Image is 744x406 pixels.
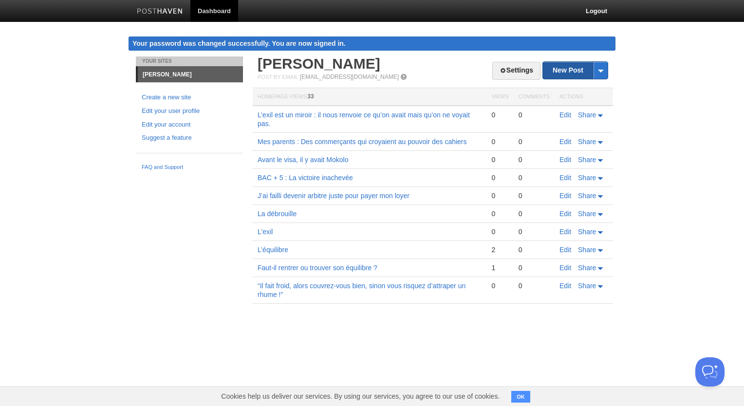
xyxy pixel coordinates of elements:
[136,56,243,66] li: Your Sites
[137,8,183,16] img: Posthaven-bar
[258,282,465,298] a: “Il fait froid, alors couvrez-vous bien, sinon vous risquez d’attraper un rhume !”
[559,228,571,236] a: Edit
[491,245,508,254] div: 2
[578,264,596,272] span: Share
[519,111,550,119] div: 0
[142,92,237,103] a: Create a new site
[491,111,508,119] div: 0
[142,106,237,116] a: Edit your user profile
[578,210,596,218] span: Share
[578,138,596,146] span: Share
[258,156,349,164] a: Avant le visa, il y avait Mokolo
[559,210,571,218] a: Edit
[253,88,486,106] th: Homepage Views
[578,228,596,236] span: Share
[555,88,613,106] th: Actions
[519,281,550,290] div: 0
[578,156,596,164] span: Share
[519,245,550,254] div: 0
[258,111,470,128] a: L’exil est un miroir : il nous renvoie ce qu’on avait mais qu’on ne voyait pas.
[258,264,377,272] a: Faut-il rentrer ou trouver son équilibre ?
[559,174,571,182] a: Edit
[519,227,550,236] div: 0
[519,191,550,200] div: 0
[514,88,555,106] th: Comments
[519,137,550,146] div: 0
[578,174,596,182] span: Share
[300,74,399,80] a: [EMAIL_ADDRESS][DOMAIN_NAME]
[491,281,508,290] div: 0
[492,62,540,80] a: Settings
[138,67,243,82] a: [PERSON_NAME]
[211,387,509,406] span: Cookies help us deliver our services. By using our services, you agree to our use of cookies.
[307,93,314,100] span: 33
[491,209,508,218] div: 0
[578,111,596,119] span: Share
[559,156,571,164] a: Edit
[258,192,409,200] a: J’ai failli devenir arbitre juste pour payer mon loyer
[258,228,273,236] a: L'exil
[543,62,608,79] a: New Post
[559,282,571,290] a: Edit
[559,246,571,254] a: Edit
[519,173,550,182] div: 0
[578,246,596,254] span: Share
[142,163,237,172] a: FAQ and Support
[578,192,596,200] span: Share
[559,192,571,200] a: Edit
[258,138,467,146] a: Mes parents : Des commerçants qui croyaient au pouvoir des cahiers
[511,391,530,403] button: OK
[559,138,571,146] a: Edit
[491,155,508,164] div: 0
[258,174,353,182] a: BAC + 5 : La victoire inachevée
[491,173,508,182] div: 0
[491,263,508,272] div: 1
[491,227,508,236] div: 0
[129,37,615,51] div: Your password was changed successfully. You are now signed in.
[491,137,508,146] div: 0
[142,120,237,130] a: Edit your account
[695,357,725,387] iframe: Help Scout Beacon - Open
[486,88,513,106] th: Views
[519,155,550,164] div: 0
[559,111,571,119] a: Edit
[258,55,380,72] a: [PERSON_NAME]
[559,264,571,272] a: Edit
[258,210,297,218] a: La débrouille
[258,74,298,80] span: Post by Email
[491,191,508,200] div: 0
[258,246,288,254] a: L’équilibre
[519,263,550,272] div: 0
[142,133,237,143] a: Suggest a feature
[578,282,596,290] span: Share
[519,209,550,218] div: 0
